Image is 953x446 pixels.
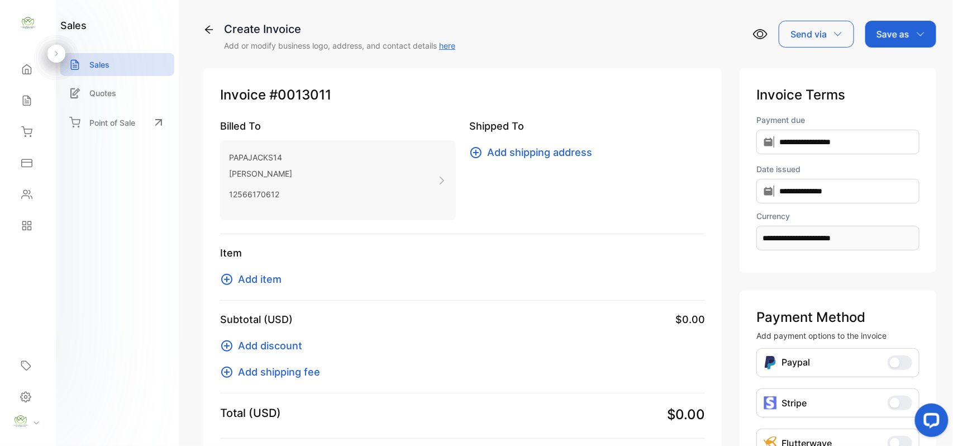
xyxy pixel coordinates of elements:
[756,210,919,222] label: Currency
[779,21,854,48] button: Send via
[756,114,919,126] label: Payment due
[220,85,705,105] p: Invoice
[220,405,281,421] p: Total (USD)
[220,338,309,353] button: Add discount
[60,82,174,105] a: Quotes
[12,413,29,430] img: profile
[224,40,455,51] p: Add or modify business logo, address, and contact details
[269,85,331,105] span: #0013011
[469,145,599,160] button: Add shipping address
[756,330,919,341] p: Add payment options to the invoice
[220,312,293,327] p: Subtotal (USD)
[667,405,705,425] span: $0.00
[220,272,288,287] button: Add item
[220,118,456,134] p: Billed To
[229,149,292,165] p: PAPAJACKS14
[89,87,116,99] p: Quotes
[764,396,777,410] img: icon
[224,21,455,37] div: Create Invoice
[439,41,455,50] a: here
[756,307,919,328] p: Payment Method
[220,364,327,379] button: Add shipping fee
[790,27,827,41] p: Send via
[229,165,292,182] p: [PERSON_NAME]
[865,21,936,48] button: Save as
[469,118,705,134] p: Shipped To
[220,245,705,260] p: Item
[60,53,174,76] a: Sales
[229,186,292,202] p: 12566170612
[906,399,953,446] iframe: LiveChat chat widget
[60,110,174,135] a: Point of Sale
[89,59,109,70] p: Sales
[675,312,705,327] span: $0.00
[876,27,909,41] p: Save as
[782,355,810,370] p: Paypal
[756,85,919,105] p: Invoice Terms
[756,163,919,175] label: Date issued
[764,355,777,370] img: Icon
[89,117,135,129] p: Point of Sale
[20,15,36,31] img: logo
[487,145,592,160] span: Add shipping address
[238,338,302,353] span: Add discount
[238,364,320,379] span: Add shipping fee
[782,396,807,410] p: Stripe
[238,272,282,287] span: Add item
[60,18,87,33] h1: sales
